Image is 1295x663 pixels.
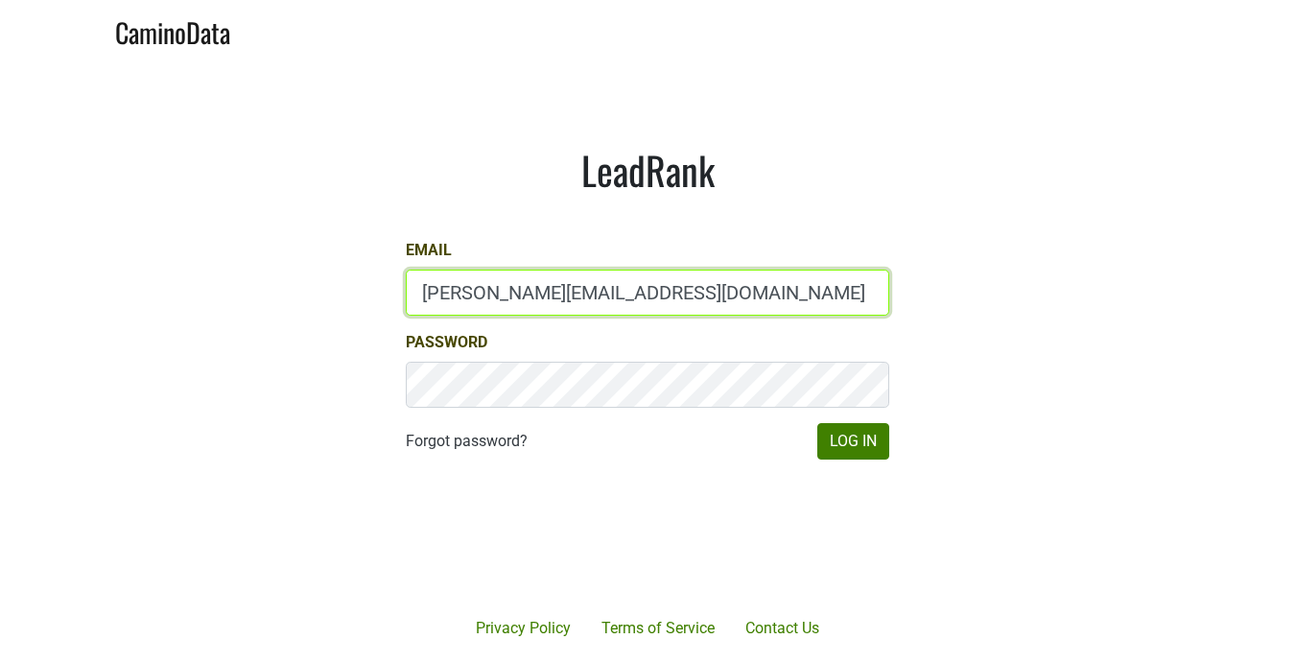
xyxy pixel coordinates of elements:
a: Forgot password? [406,430,528,453]
label: Email [406,239,452,262]
a: Terms of Service [586,609,730,648]
label: Password [406,331,487,354]
a: Contact Us [730,609,835,648]
button: Log In [817,423,889,460]
h1: LeadRank [406,147,889,193]
a: Privacy Policy [460,609,586,648]
a: CaminoData [115,8,230,53]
